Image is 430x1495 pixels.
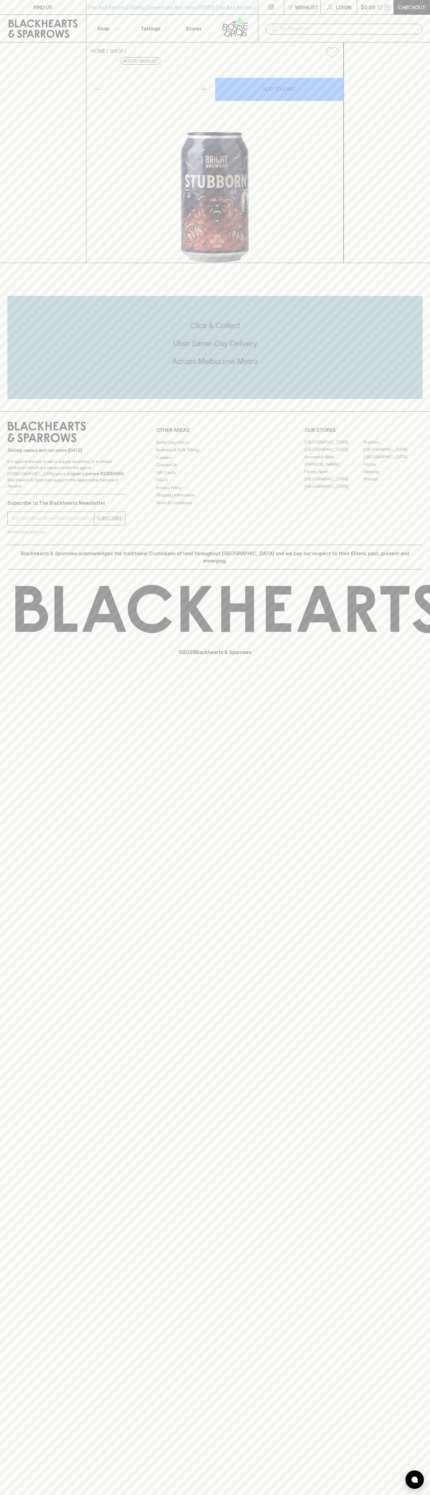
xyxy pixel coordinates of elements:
[129,15,172,42] a: Tastings
[110,48,123,54] a: SHOP
[364,453,423,461] a: [GEOGRAPHIC_DATA]
[215,78,344,101] button: ADD TO CART
[364,446,423,453] a: [GEOGRAPHIC_DATA]
[386,6,388,9] p: 0
[324,45,341,61] button: Add to wishlist
[97,515,123,522] p: SUBSCRIBE
[12,513,94,523] input: e.g. jane@blackheartsandsparrows.com.au
[305,476,364,483] a: [GEOGRAPHIC_DATA]
[86,63,343,263] img: 52983.png
[263,86,296,93] p: ADD TO CART
[305,468,364,476] a: Fitzroy North
[7,356,423,366] h5: Across Melbourne Metro
[7,499,125,507] p: Subscribe to The Blackhearts Newsletter
[295,4,318,11] p: Wishlist
[305,446,364,453] a: [GEOGRAPHIC_DATA]
[156,484,274,491] a: Privacy Policy
[412,1477,418,1483] img: bubble-icon
[141,25,160,32] p: Tastings
[364,476,423,483] a: Prahran
[34,4,53,11] p: FIND US
[336,4,351,11] p: Login
[364,468,423,476] a: Geelong
[156,426,274,434] p: OTHER AREAS
[7,321,423,331] h5: Click & Collect
[86,15,129,42] button: Shop
[7,296,423,399] div: Call to action block
[305,439,364,446] a: [GEOGRAPHIC_DATA]
[156,476,274,484] a: FAQ's
[305,483,364,490] a: [GEOGRAPHIC_DATA]
[91,48,105,54] a: HOME
[305,453,364,461] a: Brunswick West
[156,492,274,499] a: Shipping Information
[156,454,274,461] a: Careers
[94,512,125,525] button: SUBSCRIBE
[7,458,125,489] p: It is against the law to sell or supply alcohol to, or to obtain alcohol on behalf of a person un...
[156,461,274,469] a: Contact Us
[67,471,124,476] strong: Liquor License #32064953
[156,439,274,446] a: Bottle Drop FAQ's
[97,25,109,32] p: Shop
[186,25,202,32] p: Stores
[172,15,215,42] a: Stores
[156,446,274,454] a: Business & Bulk Gifting
[364,439,423,446] a: Braddon
[7,447,125,453] p: Sibling owned and run since [DATE]
[280,24,418,34] input: Try "Pinot noir"
[305,461,364,468] a: [PERSON_NAME]
[156,499,274,506] a: Terms & Conditions
[305,426,423,434] p: OUR STORES
[12,550,418,564] p: Blackhearts & Sparrows acknowledges the traditional Custodians of land throughout [GEOGRAPHIC_DAT...
[120,57,160,65] button: Add to wishlist
[156,469,274,476] a: Gift Cards
[7,529,125,535] p: We will never spam you
[361,4,376,11] p: $0.00
[364,461,423,468] a: Fitzroy
[398,4,426,11] p: Checkout
[7,338,423,349] h5: Uber Same-Day Delivery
